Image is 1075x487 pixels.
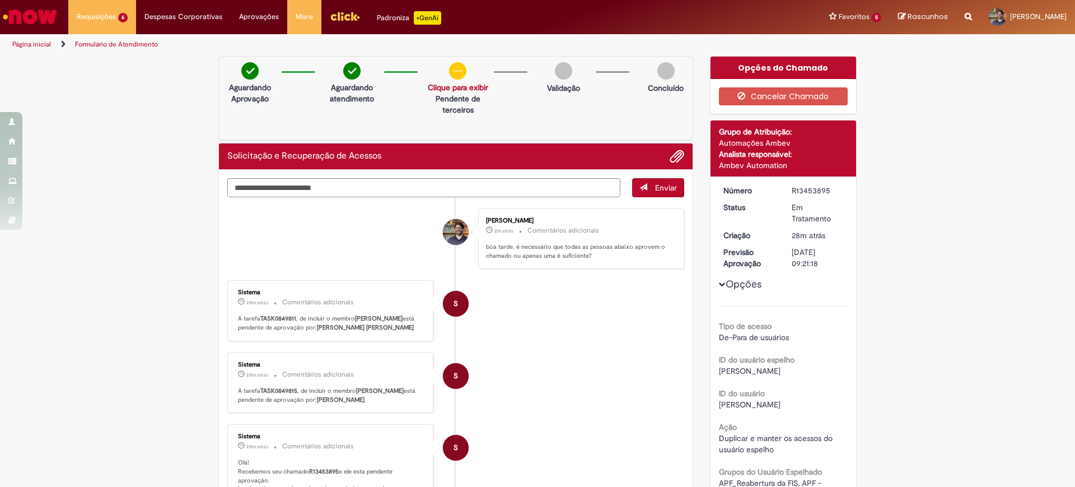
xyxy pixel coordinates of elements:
p: boa tarde. é necessário que todas as pessoas abaixo aprovem o chamado ou apenas uma é suficiente? [486,243,672,260]
p: Pendente de terceiros [428,93,488,115]
p: Validação [547,82,580,94]
b: Grupos do Usuário Espelhado [719,467,822,477]
b: Ação [719,422,737,432]
small: Comentários adicionais [527,226,599,235]
div: 27/08/2025 17:21:18 [792,230,844,241]
span: S [454,290,458,317]
b: [PERSON_NAME] [356,387,404,395]
ul: Trilhas de página [8,34,708,55]
span: S [454,363,458,389]
h2: Solicitação e Recuperação de Acessos Histórico de tíquete [227,151,381,161]
b: ID do usuário espelho [719,355,794,365]
p: A tarefa , de incluir o membro está pendente de aprovação por: [238,314,424,332]
textarea: Digite sua mensagem aqui... [227,178,620,197]
div: Opções do Chamado [711,57,857,79]
img: click_logo_yellow_360x200.png [330,8,360,25]
span: S [454,434,458,461]
time: 27/08/2025 17:21:18 [792,230,825,240]
img: img-circle-grey.png [555,62,572,80]
span: 2m atrás [494,228,513,234]
span: Rascunhos [908,11,948,22]
span: De-Para de usuários [719,332,789,342]
b: TASK0849815 [260,387,297,395]
a: Página inicial [12,40,51,49]
p: +GenAi [414,11,441,25]
b: [PERSON_NAME] [317,396,364,404]
div: Ambev Automation [719,160,848,171]
div: System [443,291,469,317]
small: Comentários adicionais [282,442,354,451]
div: Em Tratamento [792,202,844,224]
span: Favoritos [839,11,870,22]
b: [PERSON_NAME] [355,314,403,323]
div: Analista responsável: [719,149,848,160]
small: Comentários adicionais [282,370,354,379]
span: Despesas Corporativas [144,11,222,22]
div: Automações Ambev [719,137,848,149]
a: Rascunhos [898,12,948,22]
img: check-circle-green.png [343,62,361,80]
a: Formulário de Atendimento [75,40,158,49]
span: Enviar [655,183,677,193]
p: Aguardando Aprovação [223,82,276,104]
div: Padroniza [377,11,441,25]
p: A tarefa , de incluir o membro está pendente de aprovação por: [238,387,424,404]
img: check-circle-green.png [241,62,259,80]
time: 27/08/2025 17:21:28 [246,372,268,378]
p: Concluído [648,82,684,94]
time: 27/08/2025 17:21:28 [246,443,268,450]
dt: Previsão Aprovação [715,247,784,269]
button: Enviar [632,178,684,197]
div: Grupo de Atribuição: [719,126,848,137]
time: 27/08/2025 17:21:29 [246,299,268,306]
span: Requisições [77,11,116,22]
span: 28m atrás [246,372,268,378]
dt: Criação [715,230,784,241]
span: Aprovações [239,11,279,22]
img: circle-minus.png [449,62,466,80]
time: 27/08/2025 17:47:18 [494,228,513,234]
small: Comentários adicionais [282,298,354,307]
b: [PERSON_NAME] [PERSON_NAME] [317,323,414,332]
img: img-circle-grey.png [657,62,675,80]
p: Aguardando atendimento [325,82,378,104]
div: [PERSON_NAME] [486,217,672,224]
b: R13453895 [309,467,339,476]
span: [PERSON_NAME] [719,366,780,376]
div: System [443,435,469,461]
span: 28m atrás [246,299,268,306]
span: More [296,11,313,22]
div: System [443,363,469,389]
button: Adicionar anexos [670,149,684,164]
img: ServiceNow [1,6,59,28]
b: ID do usuário [719,388,765,398]
button: Cancelar Chamado [719,87,848,105]
a: Clique para exibir [428,82,488,92]
span: 28m atrás [246,443,268,450]
span: [PERSON_NAME] [719,400,780,410]
div: Sistema [238,289,424,296]
div: [DATE] 09:21:18 [792,247,844,269]
span: Duplicar e manter os acessos do usuário espelho [719,433,835,454]
div: Sistema [238,361,424,368]
span: 5 [872,13,881,22]
b: TASK0849811 [260,314,296,323]
span: [PERSON_NAME] [1010,12,1067,21]
div: R13453895 [792,185,844,196]
span: 6 [118,13,128,22]
dt: Status [715,202,784,213]
b: Tipo de acesso [719,321,772,331]
dt: Número [715,185,784,196]
div: Murilo Lima Rodrigues De Moraes [443,219,469,245]
span: 28m atrás [792,230,825,240]
div: Sistema [238,433,424,440]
